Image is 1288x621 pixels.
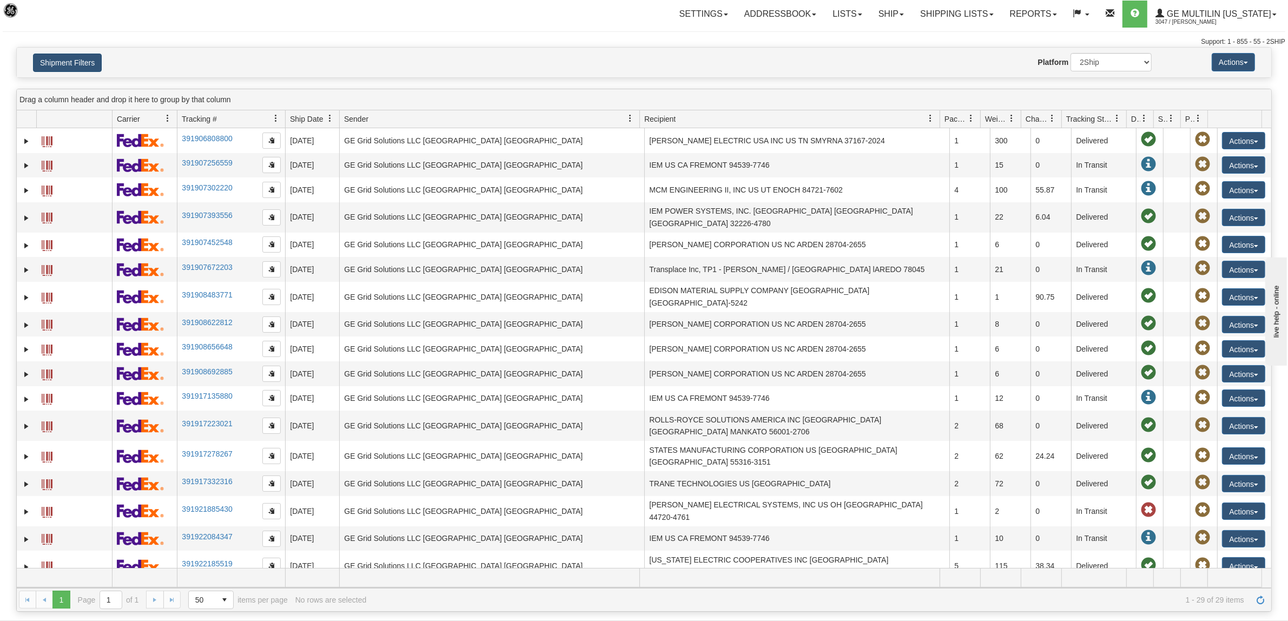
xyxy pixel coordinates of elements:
td: IEM US CA FREMONT 94539-7746 [644,386,949,411]
td: Delivered [1071,282,1136,312]
td: Delivered [1071,551,1136,581]
a: Label [42,131,52,149]
td: GE Grid Solutions LLC [GEOGRAPHIC_DATA] [GEOGRAPHIC_DATA] [339,128,644,153]
td: GE Grid Solutions LLC [GEOGRAPHIC_DATA] [GEOGRAPHIC_DATA] [339,361,644,386]
td: IEM POWER SYSTEMS, INC. [GEOGRAPHIC_DATA] [GEOGRAPHIC_DATA] [GEOGRAPHIC_DATA] 32226-4780 [644,202,949,233]
button: Copy to clipboard [262,531,281,547]
td: 0 [1031,411,1071,441]
button: Copy to clipboard [262,475,281,492]
button: Actions [1222,236,1265,253]
td: [DATE] [285,257,339,282]
td: 10 [990,526,1031,551]
a: Label [42,447,52,464]
a: 391907256559 [182,158,232,167]
img: 2 - FedEx Express® [117,134,164,147]
a: 391921885430 [182,505,232,513]
img: 2 - FedEx Express® [117,342,164,356]
td: GE Grid Solutions LLC [GEOGRAPHIC_DATA] [GEOGRAPHIC_DATA] [339,551,644,581]
button: Copy to clipboard [262,209,281,226]
td: GE Grid Solutions LLC [GEOGRAPHIC_DATA] [GEOGRAPHIC_DATA] [339,257,644,282]
td: 115 [990,551,1031,581]
td: [DATE] [285,282,339,312]
a: 391908692885 [182,367,232,376]
button: Actions [1222,181,1265,199]
a: Label [42,260,52,278]
td: 22 [990,202,1031,233]
span: Packages [944,114,967,124]
a: Packages filter column settings [962,109,980,128]
td: 1 [949,257,990,282]
a: Label [42,365,52,382]
span: Tracking Status [1066,114,1113,124]
td: 72 [990,471,1031,496]
a: Expand [21,451,32,462]
td: 1 [949,526,990,551]
td: 5 [949,551,990,581]
span: Late [1141,503,1156,518]
td: 4 [949,177,990,202]
td: [PERSON_NAME] CORPORATION US NC ARDEN 28704-2655 [644,336,949,361]
a: Refresh [1252,591,1269,608]
td: 2 [949,441,990,471]
span: Pickup Not Assigned [1195,157,1210,172]
a: Label [42,235,52,253]
button: Actions [1222,447,1265,465]
img: 2 - FedEx Express® [117,158,164,172]
span: Carrier [117,114,140,124]
a: Expand [21,213,32,223]
a: Expand [21,344,32,355]
a: 391907672203 [182,263,232,272]
a: Expand [21,506,32,517]
img: 2 - FedEx Express® [117,532,164,545]
span: On time [1141,448,1156,463]
span: On time [1141,341,1156,356]
span: Pickup Not Assigned [1195,418,1210,433]
a: Sender filter column settings [621,109,639,128]
a: Label [42,389,52,406]
td: [DATE] [285,526,339,551]
img: 2 - FedEx Express® [117,263,164,276]
button: Copy to clipboard [262,503,281,519]
td: IEM US CA FREMONT 94539-7746 [644,153,949,178]
td: 1 [949,336,990,361]
td: 0 [1031,526,1071,551]
td: [DATE] [285,411,339,441]
td: GE Grid Solutions LLC [GEOGRAPHIC_DATA] [GEOGRAPHIC_DATA] [339,153,644,178]
img: 2 - FedEx Express® [117,238,164,252]
span: Pickup Not Assigned [1195,181,1210,196]
td: [DATE] [285,361,339,386]
span: Charge [1026,114,1048,124]
a: Reports [1002,1,1065,28]
button: Actions [1222,389,1265,407]
td: GE Grid Solutions LLC [GEOGRAPHIC_DATA] [GEOGRAPHIC_DATA] [339,471,644,496]
img: 2 - FedEx Express® [117,504,164,518]
span: Page sizes drop down [188,591,234,609]
td: [PERSON_NAME] CORPORATION US NC ARDEN 28704-2655 [644,233,949,257]
td: Transplace Inc, TP1 - [PERSON_NAME] / [GEOGRAPHIC_DATA] lAREDO 78045 [644,257,949,282]
td: Delivered [1071,202,1136,233]
button: Copy to clipboard [262,182,281,198]
td: 6 [990,233,1031,257]
span: Recipient [644,114,676,124]
td: [DATE] [285,202,339,233]
td: 6 [990,361,1031,386]
a: Label [42,557,52,574]
td: GE Grid Solutions LLC [GEOGRAPHIC_DATA] [GEOGRAPHIC_DATA] [339,312,644,337]
a: Delivery Status filter column settings [1135,109,1153,128]
td: TRANE TECHNOLOGIES US [GEOGRAPHIC_DATA] [644,471,949,496]
td: GE Grid Solutions LLC [GEOGRAPHIC_DATA] [GEOGRAPHIC_DATA] [339,233,644,257]
td: 12 [990,386,1031,411]
span: On time [1141,236,1156,252]
a: Expand [21,185,32,196]
td: 1 [949,361,990,386]
td: 24.24 [1031,441,1071,471]
a: 391917278267 [182,450,232,458]
td: 0 [1031,312,1071,337]
button: Copy to clipboard [262,558,281,574]
td: Delivered [1071,336,1136,361]
td: [US_STATE] ELECTRIC COOPERATIVES INC [GEOGRAPHIC_DATA] [GEOGRAPHIC_DATA] [644,551,949,581]
a: Label [42,315,52,332]
span: Tracking # [182,114,217,124]
a: Expand [21,369,32,380]
td: In Transit [1071,257,1136,282]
